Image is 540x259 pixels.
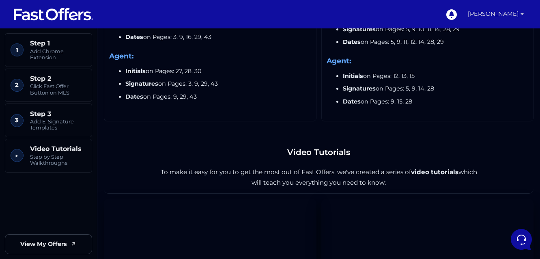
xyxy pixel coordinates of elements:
[126,196,136,203] p: Help
[10,86,153,111] a: Fast OffersYou:My fast offer wont generate so I am unabe to use the service [DATE] and have to dr...
[125,93,143,100] strong: Dates
[327,56,351,65] strong: Agent:
[11,149,24,162] span: ▶︎
[5,234,92,254] a: View My Offers
[131,45,149,52] a: See all
[125,67,146,75] strong: Initials
[343,37,529,47] li: on Pages: 5, 9, 11, 12, 14, 28, 29
[5,69,92,102] a: 2 Step 2 Click Fast Offer Button on MLS
[34,58,129,67] span: Fast Offers Support
[58,119,114,125] span: Start a Conversation
[11,79,24,92] span: 2
[6,6,136,32] h2: Hello [PERSON_NAME] 👋
[34,90,129,98] span: Fast Offers
[30,75,86,82] span: Step 2
[30,145,86,153] span: Video Tutorials
[509,227,534,252] iframe: Customerly Messenger Launcher
[5,33,92,67] a: 1 Step 1 Add Chrome Extension
[13,94,23,104] img: dark
[13,59,29,76] img: dark
[13,45,66,52] span: Your Conversations
[5,139,92,173] a: ▶︎ Video Tutorials Step by Step Walkthroughs
[30,110,86,118] span: Step 3
[19,94,29,104] img: dark
[343,71,529,81] li: on Pages: 12, 13, 15
[24,196,38,203] p: Home
[20,240,67,249] span: View My Offers
[343,38,361,45] strong: Dates
[70,196,93,203] p: Messages
[109,52,134,60] strong: Agent:
[11,43,24,56] span: 1
[133,90,149,97] p: [DATE]
[343,25,529,34] li: on Pages: 5, 9, 10, 11, 14, 28, 29
[125,33,143,41] strong: Dates
[343,98,361,105] strong: Dates
[13,114,149,130] button: Start a Conversation
[106,184,156,203] button: Help
[30,48,86,61] span: Add Chrome Extension
[125,79,311,88] li: on Pages: 3, 9, 29, 43
[30,119,86,131] span: Add E-Signature Templates
[18,164,133,172] input: Search for an Article...
[343,84,529,93] li: on Pages: 5, 9, 14, 28
[5,104,92,137] a: 3 Step 3 Add E-Signature Templates
[104,147,534,157] h2: Video Tutorials
[34,99,129,108] p: You: My fast offer wont generate so I am unabe to use the service [DATE] and have to draft the of...
[133,58,149,66] p: [DATE]
[125,67,311,76] li: on Pages: 27, 28, 30
[343,72,363,80] strong: Initials
[6,184,56,203] button: Home
[34,68,129,76] p: You: ok its working
[343,26,376,33] strong: Signatures
[125,80,158,87] strong: Signatures
[30,39,86,47] span: Step 1
[343,97,529,106] li: on Pages: 9, 15, 28
[13,147,55,153] span: Find an Answer
[30,83,86,96] span: Click Fast Offer Button on MLS
[125,32,311,42] li: on Pages: 3, 9, 16, 29, 43
[101,147,149,153] a: Open Help Center
[343,85,376,92] strong: Signatures
[11,114,24,127] span: 3
[125,92,311,101] li: on Pages: 9, 29, 43
[411,168,458,176] strong: video tutorials
[10,55,153,80] a: Fast Offers SupportYou:ok its working[DATE]
[56,184,106,203] button: Messages
[157,167,481,188] p: To make it easy for you to get the most out of Fast Offers, we've created a series of which will ...
[30,154,86,166] span: Step by Step Walkthroughs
